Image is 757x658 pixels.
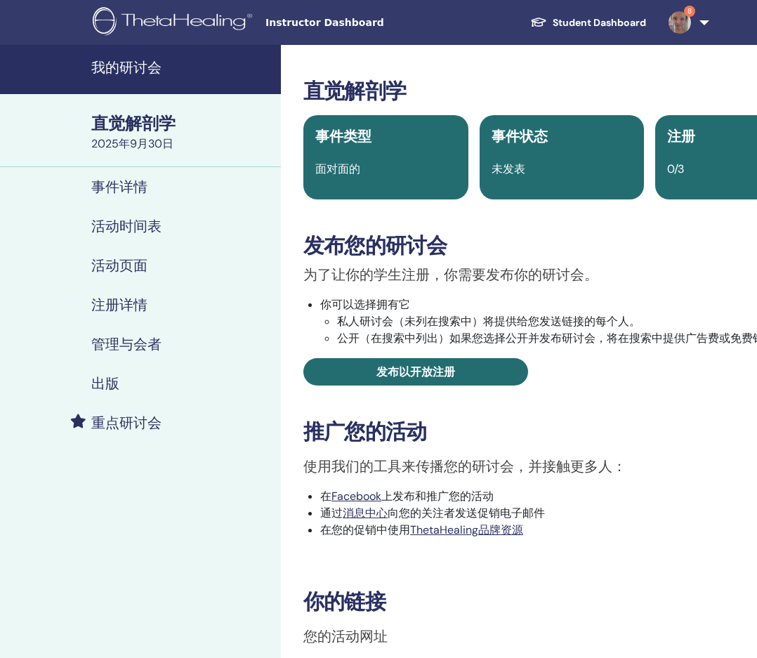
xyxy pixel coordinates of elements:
img: graduation-cap-white.svg [530,16,547,28]
span: 发布以开放注册 [376,364,455,379]
a: Student Dashboard [519,10,657,36]
h4: 出版 [91,375,119,392]
h4: 活动页面 [91,257,147,274]
a: ThetaHealing品牌资源 [410,522,523,537]
span: 未发表 [492,162,525,176]
a: 直觉解剖学2025年9月30日 [83,112,281,152]
div: 2025年9月30日 [91,136,272,152]
span: 注册 [667,127,695,145]
div: 直觉解剖学 [91,112,272,136]
h4: 注册详情 [91,296,147,313]
span: Instructor Dashboard [265,15,476,30]
span: 事件状态 [492,127,548,145]
span: 8 [684,6,695,17]
h4: 重点研讨会 [91,414,162,431]
img: logo.png [93,7,257,39]
h4: 我的研讨会 [91,59,272,76]
h4: 活动时间表 [91,218,162,235]
h4: 事件详情 [91,178,147,195]
span: 面对面的 [315,162,360,176]
span: 0/3 [667,162,684,176]
img: default.jpg [669,11,691,34]
a: 消息中心 [343,506,388,520]
h4: 管理与会者 [91,336,162,353]
a: 发布以开放注册 [303,358,528,386]
a: Facebook [331,489,381,504]
span: 事件类型 [315,127,371,145]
